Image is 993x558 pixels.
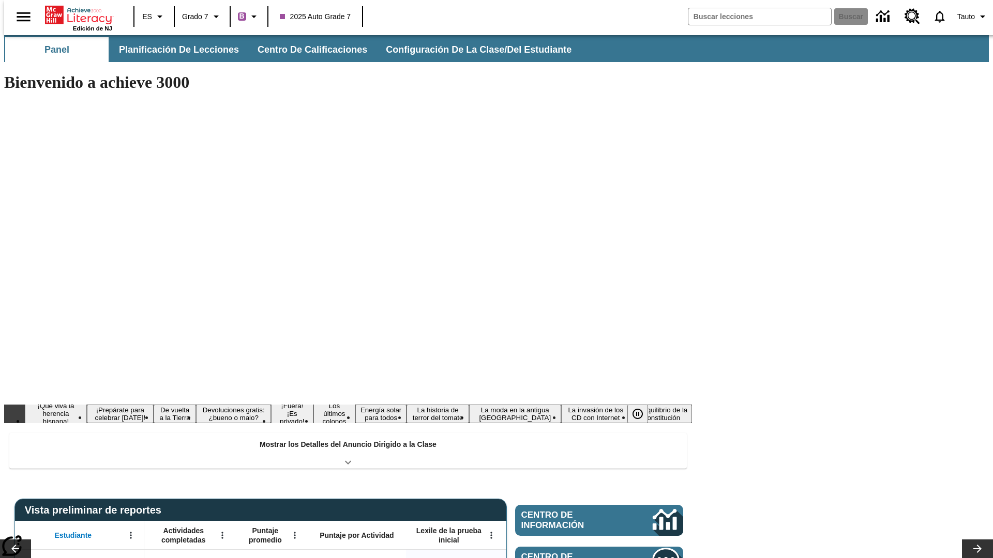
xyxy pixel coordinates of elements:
button: Perfil/Configuración [953,7,993,26]
button: Grado: Grado 7, Elige un grado [178,7,227,26]
span: Tauto [957,11,975,22]
span: 2025 Auto Grade 7 [280,11,351,22]
button: Planificación de lecciones [111,37,247,62]
span: Puntaje promedio [240,526,290,545]
button: Diapositiva 4 Devoluciones gratis: ¿bueno o malo? [196,405,270,423]
button: Carrusel de lecciones, seguir [962,539,993,558]
button: Centro de calificaciones [249,37,375,62]
span: Vista preliminar de reportes [25,504,167,516]
div: Subbarra de navegación [4,37,581,62]
a: Centro de información [515,505,683,536]
a: Notificaciones [926,3,953,30]
span: Estudiante [55,531,92,540]
button: Configuración de la clase/del estudiante [378,37,580,62]
div: Subbarra de navegación [4,35,989,62]
a: Centro de información [870,3,898,31]
button: Diapositiva 3 De vuelta a la Tierra [154,405,197,423]
button: Abrir menú [123,528,139,543]
div: Pausar [627,405,658,423]
span: Lexile de la prueba inicial [411,526,487,545]
span: B [239,10,245,23]
span: Planificación de lecciones [119,44,239,56]
button: Abrir menú [484,528,499,543]
button: Abrir menú [215,528,230,543]
h1: Bienvenido a achieve 3000 [4,73,692,92]
input: Buscar campo [688,8,831,25]
button: Diapositiva 7 Energía solar para todos [355,405,407,423]
button: Diapositiva 6 Los últimos colonos [313,400,355,427]
button: Panel [5,37,109,62]
span: Grado 7 [182,11,208,22]
button: Diapositiva 8 La historia de terror del tomate [407,405,469,423]
button: Diapositiva 2 ¡Prepárate para celebrar Juneteenth! [87,405,154,423]
p: Mostrar los Detalles del Anuncio Dirigido a la Clase [260,439,437,450]
span: Actividades completadas [149,526,218,545]
span: Panel [44,44,69,56]
span: ES [142,11,152,22]
a: Portada [45,5,112,25]
div: Portada [45,4,112,32]
span: Centro de calificaciones [258,44,367,56]
span: Centro de información [521,510,618,531]
div: Mostrar los Detalles del Anuncio Dirigido a la Clase [9,433,687,469]
span: Edición de NJ [73,25,112,32]
button: Diapositiva 9 La moda en la antigua Roma [469,405,561,423]
button: Diapositiva 5 ¡Fuera! ¡Es privado! [271,400,313,427]
button: Abrir el menú lateral [8,2,39,32]
button: Diapositiva 10 La invasión de los CD con Internet [561,405,630,423]
button: Lenguaje: ES, Selecciona un idioma [138,7,171,26]
button: Boost El color de la clase es morado/púrpura. Cambiar el color de la clase. [234,7,264,26]
button: Diapositiva 1 ¡Que viva la herencia hispana! [25,400,87,427]
span: Puntaje por Actividad [320,531,394,540]
button: Abrir menú [287,528,303,543]
a: Centro de recursos, Se abrirá en una pestaña nueva. [898,3,926,30]
button: Pausar [627,405,648,423]
span: Configuración de la clase/del estudiante [386,44,571,56]
button: Diapositiva 11 El equilibrio de la Constitución [630,405,692,423]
